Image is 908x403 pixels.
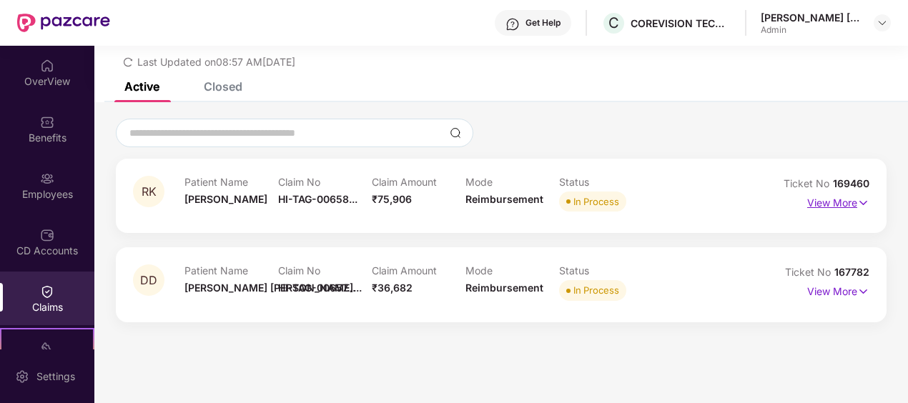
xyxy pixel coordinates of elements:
img: svg+xml;base64,PHN2ZyBpZD0iQmVuZWZpdHMiIHhtbG5zPSJodHRwOi8vd3d3LnczLm9yZy8yMDAwL3N2ZyIgd2lkdGg9Ij... [40,115,54,129]
div: Get Help [525,17,561,29]
span: ₹36,682 [372,282,413,294]
img: svg+xml;base64,PHN2ZyB4bWxucz0iaHR0cDovL3d3dy53My5vcmcvMjAwMC9zdmciIHdpZHRoPSIxNyIgaGVpZ2h0PSIxNy... [857,284,869,299]
span: RK [142,186,157,198]
img: svg+xml;base64,PHN2ZyBpZD0iSG9tZSIgeG1sbnM9Imh0dHA6Ly93d3cudzMub3JnLzIwMDAvc3ZnIiB3aWR0aD0iMjAiIG... [40,59,54,73]
span: Reimbursement [465,193,543,205]
p: Patient Name [184,264,278,277]
img: svg+xml;base64,PHN2ZyBpZD0iRHJvcGRvd24tMzJ4MzIiIHhtbG5zPSJodHRwOi8vd3d3LnczLm9yZy8yMDAwL3N2ZyIgd2... [877,17,888,29]
img: svg+xml;base64,PHN2ZyB4bWxucz0iaHR0cDovL3d3dy53My5vcmcvMjAwMC9zdmciIHdpZHRoPSIyMSIgaGVpZ2h0PSIyMC... [40,341,54,355]
div: Closed [204,79,242,94]
p: Status [559,176,653,188]
div: In Process [573,194,619,209]
span: ₹75,906 [372,193,412,205]
span: Last Updated on 08:57 AM[DATE] [137,56,295,68]
span: [PERSON_NAME] [PERSON_NAME]... [184,282,362,294]
span: HI-TAG-00658... [278,193,357,205]
span: Ticket No [785,266,834,278]
img: svg+xml;base64,PHN2ZyBpZD0iQ2xhaW0iIHhtbG5zPSJodHRwOi8vd3d3LnczLm9yZy8yMDAwL3N2ZyIgd2lkdGg9IjIwIi... [40,284,54,299]
div: Settings [32,369,79,384]
p: Status [559,264,653,277]
img: svg+xml;base64,PHN2ZyB4bWxucz0iaHR0cDovL3d3dy53My5vcmcvMjAwMC9zdmciIHdpZHRoPSIxNyIgaGVpZ2h0PSIxNy... [857,195,869,211]
div: [PERSON_NAME] [PERSON_NAME] Nirmal [761,11,861,24]
div: In Process [573,283,619,297]
span: C [608,14,619,31]
p: Patient Name [184,176,278,188]
p: Claim No [278,264,372,277]
span: 167782 [834,266,869,278]
img: svg+xml;base64,PHN2ZyBpZD0iQ0RfQWNjb3VudHMiIGRhdGEtbmFtZT0iQ0QgQWNjb3VudHMiIHhtbG5zPSJodHRwOi8vd3... [40,228,54,242]
p: Claim No [278,176,372,188]
span: HI-TAG-00657... [278,282,355,294]
p: Mode [465,176,559,188]
p: Claim Amount [372,264,465,277]
div: COREVISION TECHNOLOGY PRIVATE LIMITED [631,16,731,30]
img: New Pazcare Logo [17,14,110,32]
p: View More [807,191,869,211]
p: Mode [465,264,559,277]
span: redo [123,56,133,68]
span: Reimbursement [465,282,543,294]
p: Claim Amount [372,176,465,188]
p: View More [807,280,869,299]
img: svg+xml;base64,PHN2ZyBpZD0iU2VhcmNoLTMyeDMyIiB4bWxucz0iaHR0cDovL3d3dy53My5vcmcvMjAwMC9zdmciIHdpZH... [450,127,461,139]
span: Ticket No [784,177,833,189]
div: Admin [761,24,861,36]
div: Active [124,79,159,94]
img: svg+xml;base64,PHN2ZyBpZD0iSGVscC0zMngzMiIgeG1sbnM9Imh0dHA6Ly93d3cudzMub3JnLzIwMDAvc3ZnIiB3aWR0aD... [505,17,520,31]
img: svg+xml;base64,PHN2ZyBpZD0iU2V0dGluZy0yMHgyMCIgeG1sbnM9Imh0dHA6Ly93d3cudzMub3JnLzIwMDAvc3ZnIiB3aW... [15,369,29,384]
img: svg+xml;base64,PHN2ZyBpZD0iRW1wbG95ZWVzIiB4bWxucz0iaHR0cDovL3d3dy53My5vcmcvMjAwMC9zdmciIHdpZHRoPS... [40,171,54,186]
span: [PERSON_NAME] [184,193,267,205]
span: DD [140,274,157,287]
span: 169460 [833,177,869,189]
